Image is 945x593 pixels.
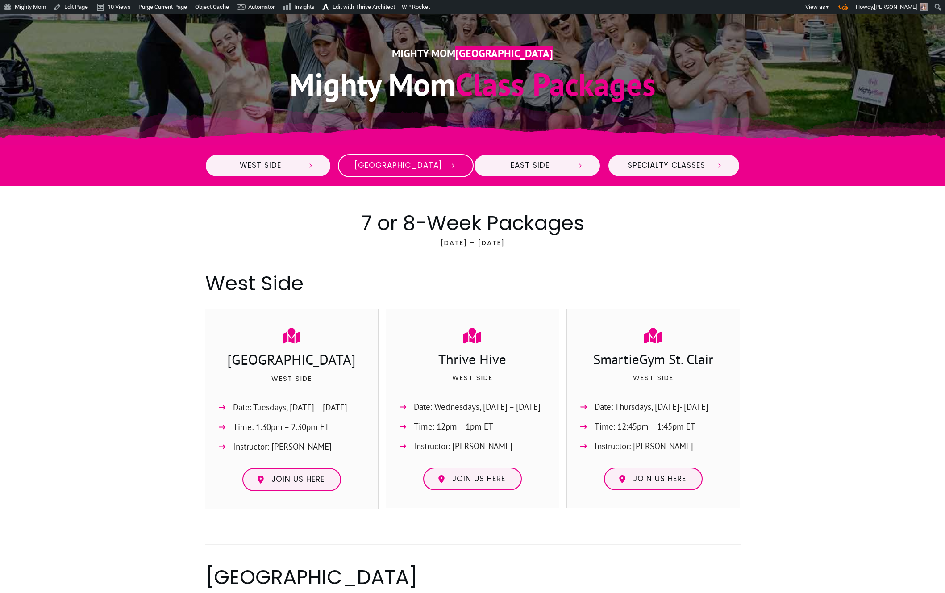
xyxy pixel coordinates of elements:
[205,269,740,297] h2: West Side
[395,372,550,394] p: West Side
[595,419,695,434] span: Time: 12:45pm – 1:45pm ET
[233,420,329,434] span: Time: 1:30pm – 2:30pm ET
[395,350,550,371] h3: Thrive Hive
[576,350,731,371] h3: SmartieGym St. Clair
[624,161,709,171] span: Specialty Classes
[221,161,300,171] span: West Side
[271,475,325,484] span: Join us here
[474,154,601,177] a: East Side
[392,46,455,60] span: Mighty Mom
[214,64,731,104] h1: Class Packages
[825,4,830,10] span: ▼
[414,419,493,434] span: Time: 12pm – 1pm ET
[290,64,455,104] span: Mighty Mom
[242,468,341,491] a: Join us here
[205,209,740,237] h2: 7 or 8-Week Packages
[604,468,703,491] a: Join us here
[214,350,370,372] h3: [GEOGRAPHIC_DATA]
[595,439,693,454] span: Instructor: [PERSON_NAME]
[214,373,370,395] p: West Side
[455,46,553,60] span: [GEOGRAPHIC_DATA]
[576,372,731,394] p: West Side
[595,400,708,414] span: Date: Thursdays, [DATE]- [DATE]
[338,154,474,177] a: [GEOGRAPHIC_DATA]
[233,400,347,415] span: Date: Tuesdays, [DATE] – [DATE]
[490,161,570,171] span: East Side
[205,563,740,591] h2: [GEOGRAPHIC_DATA]
[414,439,512,454] span: Instructor: [PERSON_NAME]
[354,161,442,171] span: [GEOGRAPHIC_DATA]
[205,154,332,177] a: West Side
[633,474,686,484] span: Join us here
[608,154,740,177] a: Specialty Classes
[423,468,522,491] a: Join us here
[452,474,505,484] span: Join us here
[205,237,740,259] p: [DATE] – [DATE]
[874,4,917,10] span: [PERSON_NAME]
[294,4,315,10] span: Insights
[414,400,541,414] span: Date: Wednesdays, [DATE] – [DATE]
[233,439,332,454] span: Instructor: [PERSON_NAME]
